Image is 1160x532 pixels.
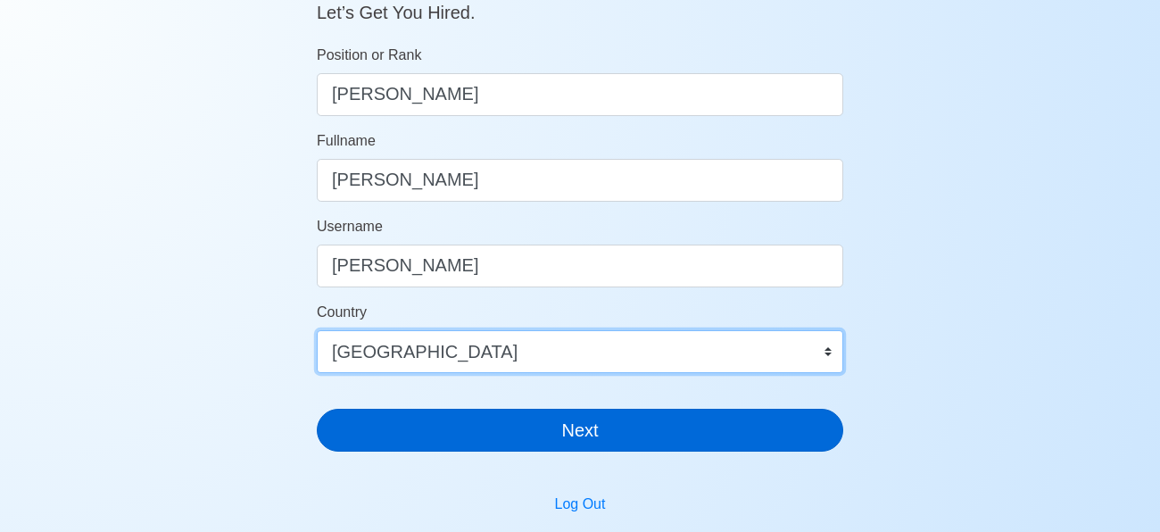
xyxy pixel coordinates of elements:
[317,302,367,323] label: Country
[317,133,376,148] span: Fullname
[317,245,843,287] input: Ex. donaldcris
[543,487,617,521] button: Log Out
[317,159,843,202] input: Your Fullname
[317,219,383,234] span: Username
[317,409,843,452] button: Next
[317,73,843,116] input: ex. 2nd Officer w/Master License
[317,47,421,62] span: Position or Rank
